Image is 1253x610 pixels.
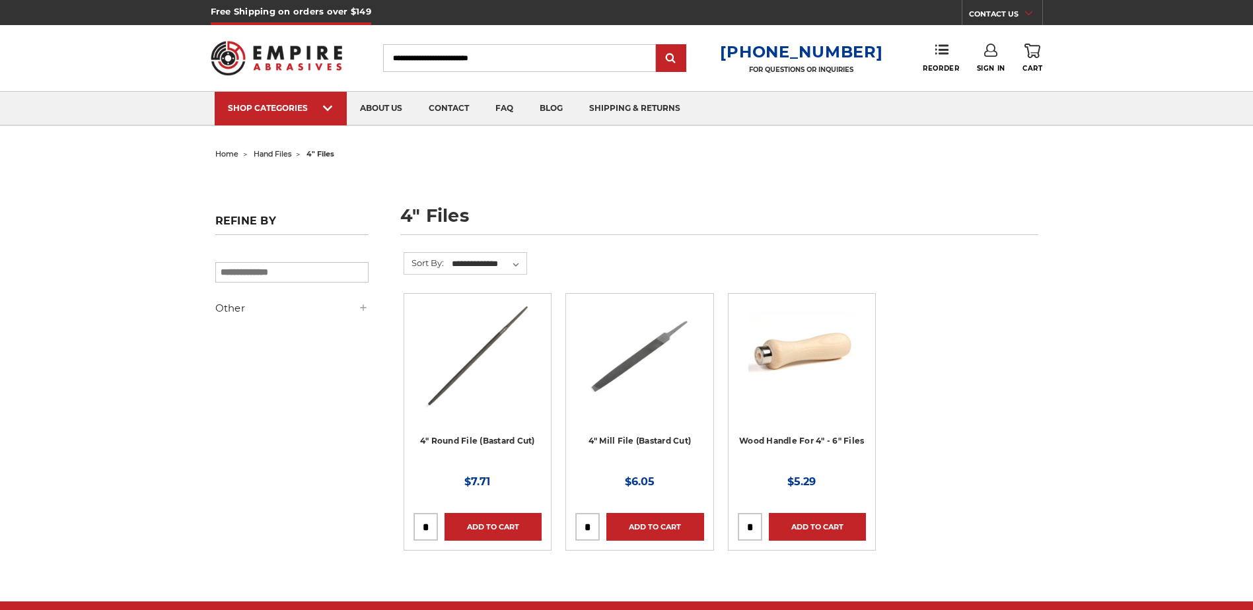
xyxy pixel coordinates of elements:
span: Cart [1022,64,1042,73]
a: File Handle [738,303,866,431]
h1: 4" files [400,207,1038,235]
img: Empire Abrasives [211,32,343,84]
a: Add to Cart [769,513,866,541]
span: $6.05 [625,475,655,488]
a: home [215,149,238,158]
a: hand files [254,149,291,158]
input: Submit [658,46,684,72]
a: Reorder [923,44,959,72]
label: Sort By: [404,253,444,273]
a: CONTACT US [969,7,1042,25]
img: File Handle [748,303,855,409]
a: 4" Mill File Bastard Cut [575,303,703,431]
a: shipping & returns [576,92,694,125]
a: faq [482,92,526,125]
a: Add to Cart [606,513,703,541]
a: Cart [1022,44,1042,73]
a: [PHONE_NUMBER] [720,42,882,61]
select: Sort By: [450,254,526,274]
h5: Other [215,300,369,316]
div: SHOP CATEGORIES [228,103,334,113]
a: 4" Round File (Bastard Cut) [420,436,535,446]
span: $5.29 [787,475,816,488]
a: about us [347,92,415,125]
a: blog [526,92,576,125]
a: Wood Handle For 4" - 6" Files [739,436,864,446]
img: 4" Mill File Bastard Cut [587,303,692,409]
span: $7.71 [464,475,490,488]
span: Sign In [977,64,1005,73]
a: contact [415,92,482,125]
a: Add to Cart [445,513,542,541]
a: 4 Inch Round File Bastard Cut, Double Cut [413,303,542,431]
span: Reorder [923,64,959,73]
a: 4" Mill File (Bastard Cut) [589,436,692,446]
span: 4" files [306,149,334,158]
p: FOR QUESTIONS OR INQUIRIES [720,65,882,74]
img: 4 Inch Round File Bastard Cut, Double Cut [424,303,531,409]
h5: Refine by [215,215,369,235]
